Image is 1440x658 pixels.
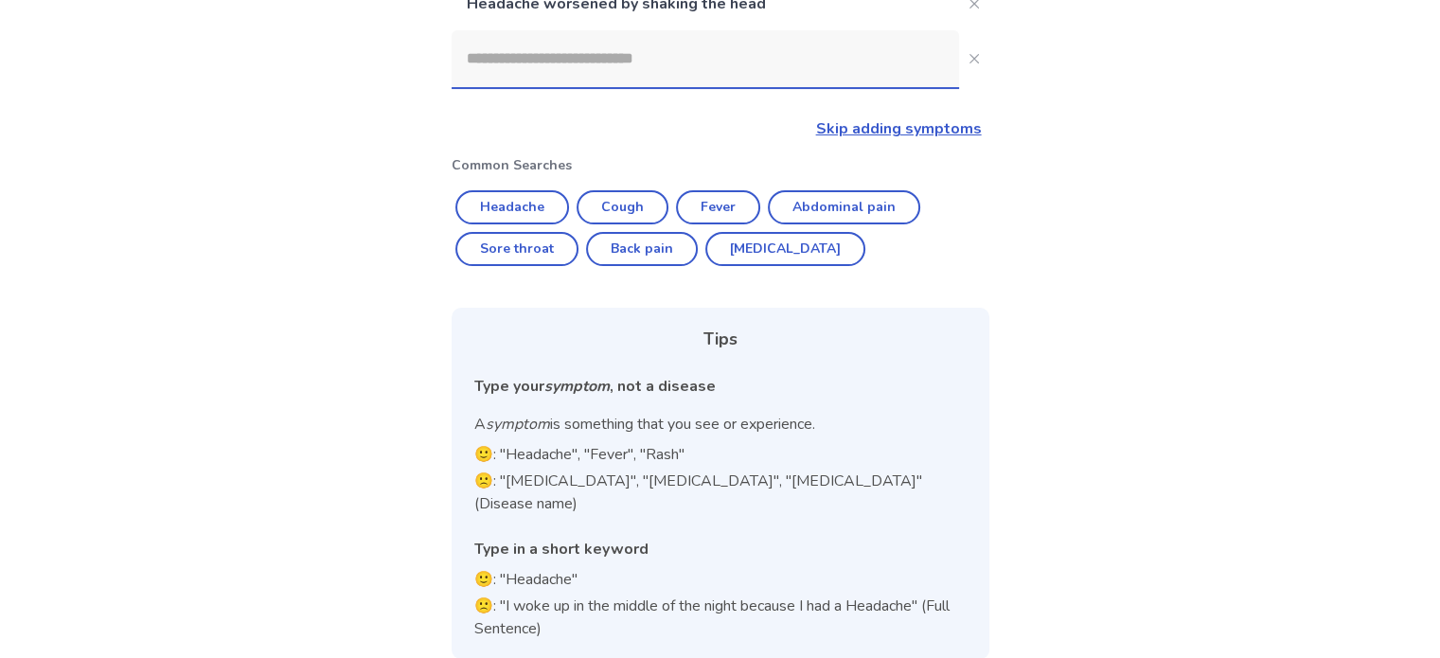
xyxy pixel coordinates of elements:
input: Close [452,30,959,87]
p: 🙁: "I woke up in the middle of the night because I had a Headache" (Full Sentence) [474,595,967,640]
button: Fever [676,190,760,224]
button: Sore throat [455,232,578,266]
p: Common Searches [452,155,989,175]
a: Skip adding symptoms [816,118,982,139]
button: Cough [577,190,668,224]
div: Type your , not a disease [474,375,967,398]
button: Close [959,44,989,74]
button: Back pain [586,232,698,266]
p: A is something that you see or experience. [474,413,967,436]
div: Type in a short keyword [474,538,967,560]
p: 🙂: "Headache" [474,568,967,591]
button: Headache [455,190,569,224]
button: Abdominal pain [768,190,920,224]
p: 🙂: "Headache", "Fever", "Rash" [474,443,967,466]
div: Tips [474,327,967,352]
p: 🙁: "[MEDICAL_DATA]", "[MEDICAL_DATA]", "[MEDICAL_DATA]" (Disease name) [474,470,967,515]
i: symptom [486,414,550,435]
i: symptom [544,376,610,397]
button: [MEDICAL_DATA] [705,232,865,266]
